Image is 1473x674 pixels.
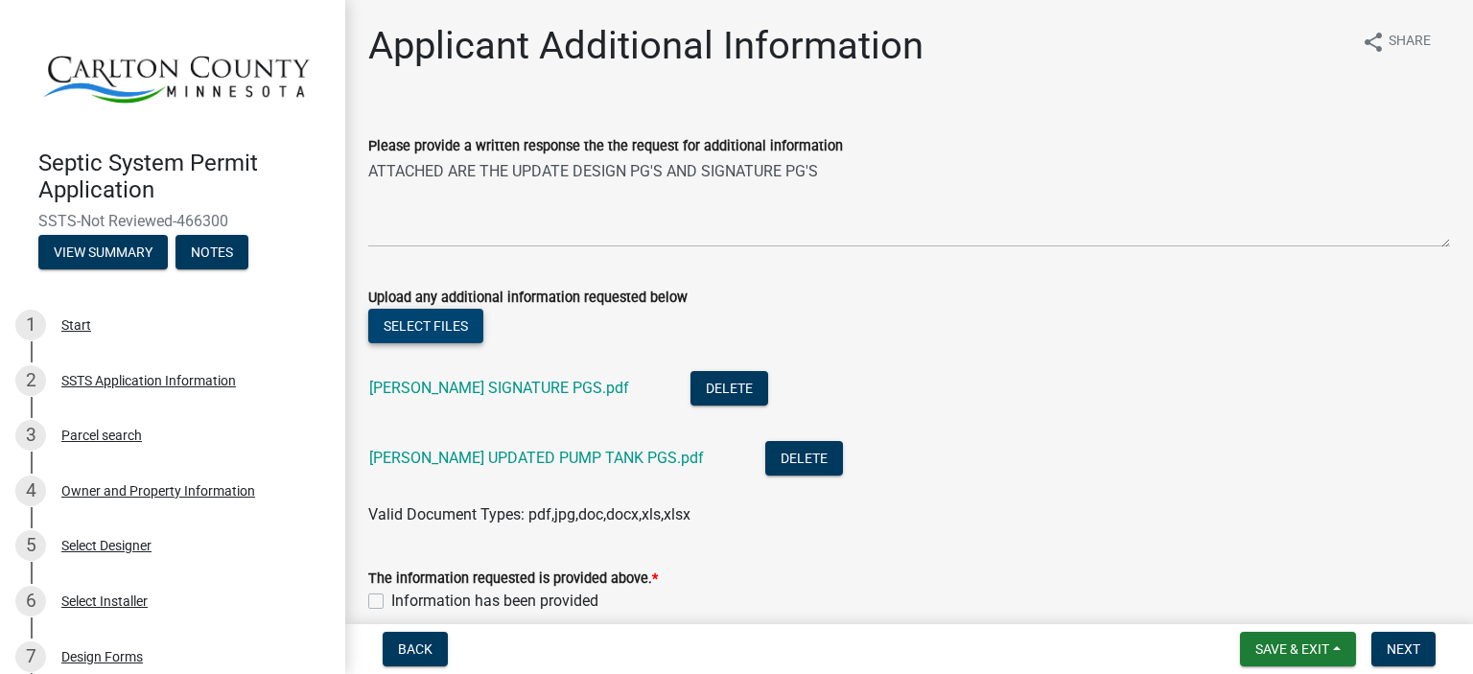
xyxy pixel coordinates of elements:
div: 2 [15,365,46,396]
div: 6 [15,586,46,616]
span: SSTS-Not Reviewed-466300 [38,212,307,230]
h4: Septic System Permit Application [38,150,330,205]
span: Valid Document Types: pdf,jpg,doc,docx,xls,xlsx [368,505,690,523]
wm-modal-confirm: Delete Document [690,381,768,399]
div: Design Forms [61,650,143,663]
button: Select files [368,309,483,343]
button: Next [1371,632,1436,666]
div: 7 [15,641,46,672]
label: Please provide a written response the the request for additional information [368,140,843,153]
wm-modal-confirm: Delete Document [765,451,843,469]
i: share [1362,31,1385,54]
label: Upload any additional information requested below [368,291,688,305]
button: Notes [175,235,248,269]
h1: Applicant Additional Information [368,23,924,69]
img: Carlton County, Minnesota [38,20,315,129]
span: Share [1389,31,1431,54]
a: [PERSON_NAME] SIGNATURE PGS.pdf [369,379,629,397]
button: View Summary [38,235,168,269]
span: Back [398,641,433,657]
div: SSTS Application Information [61,374,236,387]
div: 4 [15,476,46,506]
label: Information has been provided [391,590,598,613]
button: Delete [765,441,843,476]
label: The information requested is provided above. [368,572,658,586]
a: [PERSON_NAME] UPDATED PUMP TANK PGS.pdf [369,449,704,467]
button: Save & Exit [1240,632,1356,666]
button: Delete [690,371,768,406]
wm-modal-confirm: Summary [38,245,168,261]
div: 1 [15,310,46,340]
div: Parcel search [61,429,142,442]
div: Owner and Property Information [61,484,255,498]
button: shareShare [1346,23,1446,60]
div: 5 [15,530,46,561]
div: Start [61,318,91,332]
span: Next [1387,641,1420,657]
div: Select Designer [61,539,152,552]
div: 3 [15,420,46,451]
wm-modal-confirm: Notes [175,245,248,261]
div: Select Installer [61,594,148,608]
span: Save & Exit [1255,641,1329,657]
button: Back [383,632,448,666]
